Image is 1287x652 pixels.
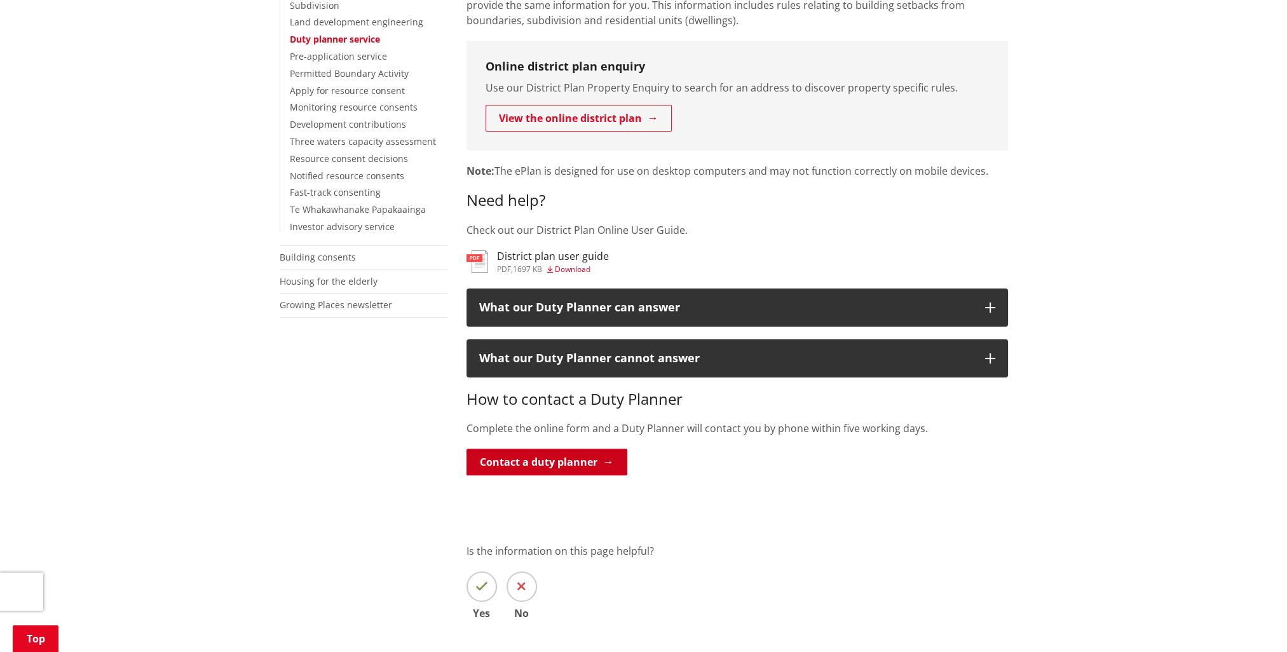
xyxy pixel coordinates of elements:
[486,80,989,95] p: Use our District Plan Property Enquiry to search for an address to discover property specific rules.
[497,264,511,275] span: pdf
[497,266,609,273] div: ,
[290,170,404,182] a: Notified resource consents
[466,250,609,273] a: District plan user guide pdf,1697 KB Download
[290,33,380,45] a: Duty planner service
[466,421,1008,436] p: Complete the online form and a Duty Planner will contact you by phone within five working days.
[466,164,494,178] strong: Note:
[513,264,542,275] span: 1697 KB
[13,625,58,652] a: Top
[507,608,537,618] span: No
[555,264,590,275] span: Download
[466,250,488,273] img: document-pdf.svg
[290,186,381,198] a: Fast-track consenting
[280,275,378,287] a: Housing for the elderly
[290,16,423,28] a: Land development engineering
[290,85,405,97] a: Apply for resource consent
[466,449,627,475] a: Contact a duty planner
[466,608,497,618] span: Yes
[290,135,436,147] a: Three waters capacity assessment
[280,299,392,311] a: Growing Places newsletter
[466,390,1008,409] h3: How to contact a Duty Planner
[466,289,1008,327] button: What our Duty Planner can answer
[466,222,1008,238] p: Check out our District Plan Online User Guide.
[486,60,989,74] h3: Online district plan enquiry
[1229,599,1274,644] iframe: Messenger Launcher
[290,67,409,79] a: Permitted Boundary Activity
[290,118,406,130] a: Development contributions
[497,250,609,262] h3: District plan user guide
[466,543,1008,559] p: Is the information on this page helpful?
[290,221,395,233] a: Investor advisory service
[290,203,426,215] a: Te Whakawhanake Papakaainga
[466,163,1008,179] p: The ePlan is designed for use on desktop computers and may not function correctly on mobile devices.
[290,50,387,62] a: Pre-application service
[486,105,672,132] a: View the online district plan
[466,191,1008,210] h3: Need help?
[466,339,1008,377] button: What our Duty Planner cannot answer
[290,101,418,113] a: Monitoring resource consents
[290,153,408,165] a: Resource consent decisions
[280,251,356,263] a: Building consents
[479,352,972,365] div: What our Duty Planner cannot answer
[479,301,972,314] div: What our Duty Planner can answer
